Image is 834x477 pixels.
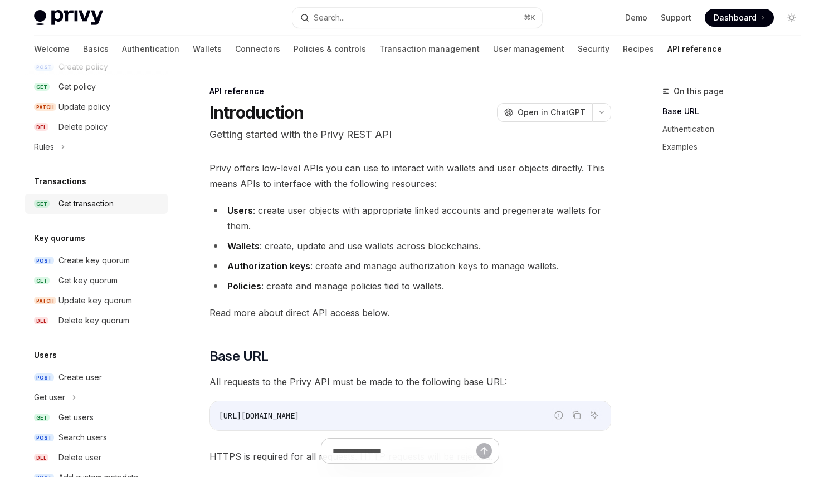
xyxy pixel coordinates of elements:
[25,97,168,117] a: PATCHUpdate policy
[34,391,65,404] div: Get user
[34,317,48,325] span: DEL
[625,12,647,23] a: Demo
[34,83,50,91] span: GET
[25,194,168,214] a: GETGet transaction
[209,160,611,191] span: Privy offers low-level APIs you can use to interact with wallets and user objects directly. This ...
[34,103,56,111] span: PATCH
[58,197,114,210] div: Get transaction
[623,36,654,62] a: Recipes
[34,414,50,422] span: GET
[58,294,132,307] div: Update key quorum
[34,123,48,131] span: DEL
[314,11,345,24] div: Search...
[209,203,611,234] li: : create user objects with appropriate linked accounts and pregenerate wallets for them.
[292,8,542,28] button: Search...⌘K
[476,443,492,459] button: Send message
[83,36,109,62] a: Basics
[34,454,48,462] span: DEL
[25,427,168,448] a: POSTSearch users
[25,291,168,311] a: PATCHUpdate key quorum
[493,36,564,62] a: User management
[58,314,129,327] div: Delete key quorum
[209,127,611,142] p: Getting started with the Privy REST API
[34,277,50,285] span: GET
[58,431,107,444] div: Search users
[58,274,118,287] div: Get key quorum
[34,10,103,26] img: light logo
[34,36,70,62] a: Welcome
[524,13,535,22] span: ⌘ K
[34,175,86,188] h5: Transactions
[569,408,584,422] button: Copy the contents from the code block
[661,12,691,23] a: Support
[25,250,168,271] a: POSTCreate key quorum
[58,371,102,384] div: Create user
[122,36,179,62] a: Authentication
[219,411,299,421] span: [URL][DOMAIN_NAME]
[25,311,168,331] a: DELDelete key quorum
[705,9,774,27] a: Dashboard
[667,36,722,62] a: API reference
[25,271,168,291] a: GETGet key quorum
[58,411,94,424] div: Get users
[34,257,54,265] span: POST
[34,373,54,382] span: POST
[25,77,168,97] a: GETGet policy
[209,347,269,365] span: Base URL
[34,140,54,154] div: Rules
[209,258,611,274] li: : create and manage authorization keys to manage wallets.
[714,12,757,23] span: Dashboard
[34,348,57,362] h5: Users
[193,36,222,62] a: Wallets
[209,278,611,294] li: : create and manage policies tied to wallets.
[227,205,253,216] strong: Users
[209,102,304,122] h1: Introduction
[58,451,101,464] div: Delete user
[674,85,724,98] span: On this page
[578,36,609,62] a: Security
[662,120,809,138] a: Authentication
[235,36,280,62] a: Connectors
[783,9,801,27] button: Toggle dark mode
[497,103,592,122] button: Open in ChatGPT
[587,408,602,422] button: Ask AI
[209,305,611,321] span: Read more about direct API access below.
[34,232,85,245] h5: Key quorums
[209,374,611,390] span: All requests to the Privy API must be made to the following base URL:
[34,434,54,442] span: POST
[227,240,260,252] strong: Wallets
[209,86,611,97] div: API reference
[379,36,480,62] a: Transaction management
[25,117,168,137] a: DELDelete policy
[227,260,310,272] strong: Authorization keys
[25,367,168,387] a: POSTCreate user
[58,100,110,114] div: Update policy
[552,408,566,422] button: Report incorrect code
[518,107,586,118] span: Open in ChatGPT
[58,120,108,134] div: Delete policy
[662,102,809,120] a: Base URL
[34,200,50,208] span: GET
[58,80,96,94] div: Get policy
[25,407,168,427] a: GETGet users
[34,297,56,305] span: PATCH
[227,281,261,292] strong: Policies
[58,254,130,267] div: Create key quorum
[662,138,809,156] a: Examples
[25,448,168,468] a: DELDelete user
[294,36,366,62] a: Policies & controls
[209,238,611,254] li: : create, update and use wallets across blockchains.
